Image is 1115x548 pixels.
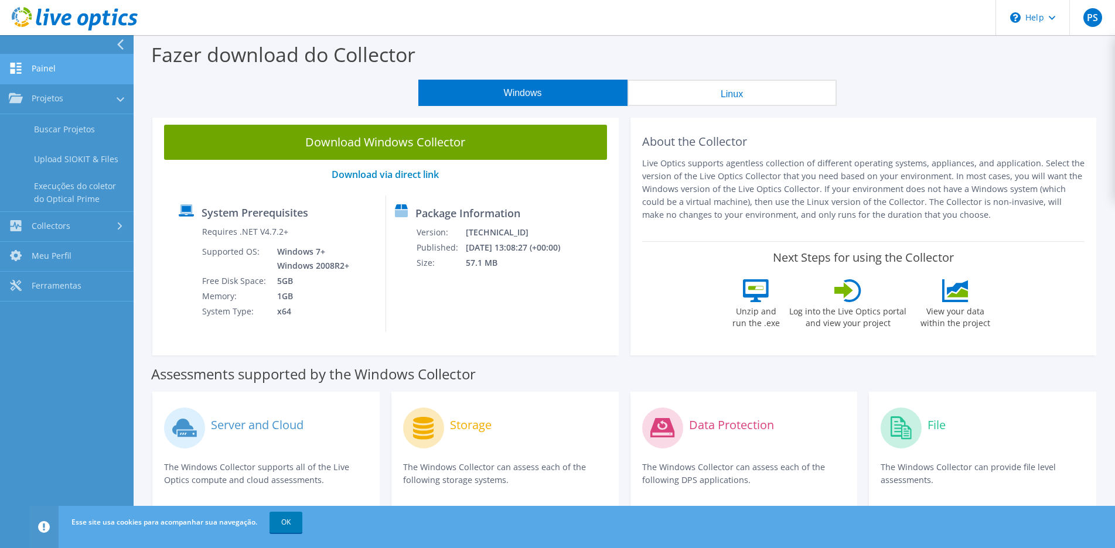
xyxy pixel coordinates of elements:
p: The Windows Collector supports all of the Live Optics compute and cloud assessments. [164,461,368,487]
p: Live Optics supports agentless collection of different operating systems, appliances, and applica... [642,157,1085,221]
p: The Windows Collector can provide file level assessments. [881,461,1085,487]
label: System Prerequisites [202,207,308,218]
label: Assessments supported by the Windows Collector [151,368,476,380]
td: Published: [416,240,465,255]
span: PS [1083,8,1102,27]
label: Package Information [415,207,520,219]
p: The Windows Collector can assess each of the following storage systems. [403,461,607,487]
label: Unzip and run the .exe [729,302,783,329]
label: Server and Cloud [211,419,304,431]
label: Data Protection [689,419,774,431]
label: View your data within the project [913,302,997,329]
a: OK [270,512,302,533]
span: Esse site usa cookies para acompanhar sua navegação. [71,517,257,527]
a: Download via direct link [332,168,439,181]
button: Linux [628,80,837,106]
td: Supported OS: [202,244,268,273]
td: Version: [416,225,465,240]
td: Memory: [202,289,268,304]
h2: About the Collector [642,135,1085,149]
td: [TECHNICAL_ID] [465,225,575,240]
svg: \n [1010,12,1021,23]
label: Next Steps for using the Collector [773,251,954,265]
label: File [928,419,946,431]
td: Windows 7+ Windows 2008R2+ [268,244,352,273]
p: The Windows Collector can assess each of the following DPS applications. [642,461,846,487]
label: Log into the Live Optics portal and view your project [789,302,907,329]
td: System Type: [202,304,268,319]
td: x64 [268,304,352,319]
label: Storage [450,419,492,431]
label: Fazer download do Collector [151,41,415,68]
td: 5GB [268,273,352,289]
td: Size: [416,255,465,270]
label: Requires .NET V4.7.2+ [202,226,288,238]
td: [DATE] 13:08:27 (+00:00) [465,240,575,255]
td: Free Disk Space: [202,273,268,289]
td: 57.1 MB [465,255,575,270]
a: Download Windows Collector [164,125,607,160]
button: Windows [418,80,628,106]
td: 1GB [268,289,352,304]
